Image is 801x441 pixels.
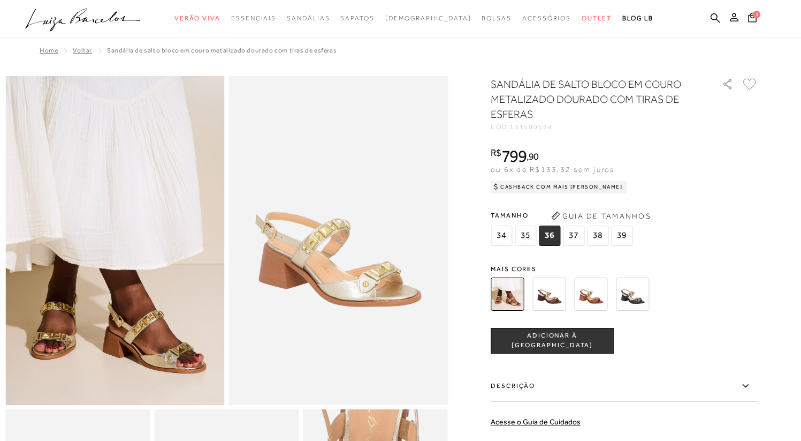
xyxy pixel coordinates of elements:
h1: SANDÁLIA DE SALTO BLOCO EM COURO METALIZADO DOURADO COM TIRAS DE ESFERAS [491,77,691,122]
a: categoryNavScreenReaderText [174,9,220,28]
img: SANDÁLIA DE SALTO BLOCO MÉDIO EM COURO CAFÉ COM TIRAS DE ESFERAS [532,278,566,311]
button: 1 [745,12,760,26]
span: Outlet [582,14,612,22]
img: image [5,76,225,405]
span: 39 [611,226,632,246]
i: R$ [491,148,501,158]
span: BLOG LB [622,14,653,22]
span: ou 6x de R$133,32 sem juros [491,165,614,174]
span: 799 [501,146,527,166]
a: categoryNavScreenReaderText [287,9,330,28]
div: CÓD: [491,124,705,130]
span: Essenciais [231,14,276,22]
span: Acessórios [522,14,571,22]
a: Home [40,47,58,54]
div: Cashback com Mais [PERSON_NAME] [491,181,627,193]
a: categoryNavScreenReaderText [582,9,612,28]
a: categoryNavScreenReaderText [482,9,512,28]
button: ADICIONAR À [GEOGRAPHIC_DATA] [491,328,614,354]
a: categoryNavScreenReaderText [340,9,374,28]
a: categoryNavScreenReaderText [522,9,571,28]
span: 34 [491,226,512,246]
img: image [229,76,448,405]
span: Sandálias [287,14,330,22]
label: Descrição [491,371,758,402]
span: 131500554 [510,123,553,131]
img: SANDÁLIA DE SALTO BLOCO EM COURO METALIZADO DOURADO COM TIRAS DE ESFERAS [491,278,524,311]
a: categoryNavScreenReaderText [231,9,276,28]
img: SANDÁLIA DE SALTO BLOCO MÉDIO EM COURO PRETO COM TIRAS DE ESFERAS [616,278,649,311]
button: Guia de Tamanhos [547,207,654,225]
span: Bolsas [482,14,512,22]
span: Sapatos [340,14,374,22]
i: , [527,152,539,161]
span: 1 [753,11,760,18]
span: Mais cores [491,266,758,272]
span: [DEMOGRAPHIC_DATA] [385,14,471,22]
span: 90 [529,151,539,162]
span: Tamanho [491,207,635,223]
span: Verão Viva [174,14,220,22]
a: noSubCategoriesText [385,9,471,28]
span: SANDÁLIA DE SALTO BLOCO EM COURO METALIZADO DOURADO COM TIRAS DE ESFERAS [107,47,337,54]
span: 37 [563,226,584,246]
span: 35 [515,226,536,246]
a: Voltar [73,47,92,54]
span: 36 [539,226,560,246]
a: Acesse o Guia de Cuidados [491,417,581,426]
span: ADICIONAR À [GEOGRAPHIC_DATA] [491,331,613,350]
img: SANDÁLIA DE SALTO BLOCO MÉDIO EM COURO CASTANHO COM TIRAS DE ESFERAS [574,278,607,311]
a: BLOG LB [622,9,653,28]
span: 38 [587,226,608,246]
